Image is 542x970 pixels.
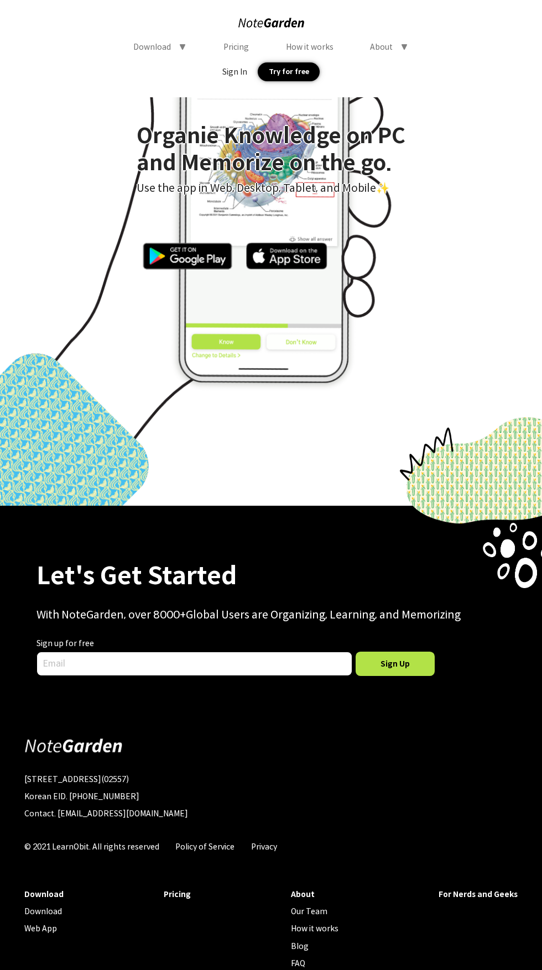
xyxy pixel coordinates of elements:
[258,62,320,81] div: Try for free
[291,924,338,934] div: How it works
[24,809,518,819] div: Contact. [EMAIL_ADDRESS][DOMAIN_NAME]
[137,181,405,195] div: Use the app in Web, Desktop, Tablet, and Mobile✨
[37,608,505,622] div: With NoteGarden, over 8000+Global Users are Organizing, Learning, and Memorizing
[37,560,505,592] div: Let's Get Started
[137,123,405,150] div: Organie Knowledge on PC
[291,958,338,968] div: FAQ
[291,906,338,916] div: Our Team
[356,652,435,676] div: Sign Up
[133,42,171,52] div: Download
[291,941,338,951] div: Blog
[291,889,338,899] div: About
[286,42,333,52] div: How it works
[37,652,352,676] input: Email
[24,842,159,852] div: © 2021 LearnObit. All rights reserved
[223,42,249,52] div: Pricing
[37,638,505,648] div: Sign up for free
[24,889,64,899] div: Download
[137,150,405,177] div: and Memorize on the go.
[251,842,277,852] div: Privacy
[370,42,393,52] div: About
[222,67,247,77] div: Sign In
[24,924,64,934] div: Web App
[24,774,518,784] div: [STREET_ADDRESS](02557)
[175,842,234,852] div: Policy of Service
[24,791,518,801] div: Korean EID. [PHONE_NUMBER]
[439,889,518,899] div: For Nerds and Geeks
[24,906,64,916] div: Download
[164,889,191,899] div: Pricing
